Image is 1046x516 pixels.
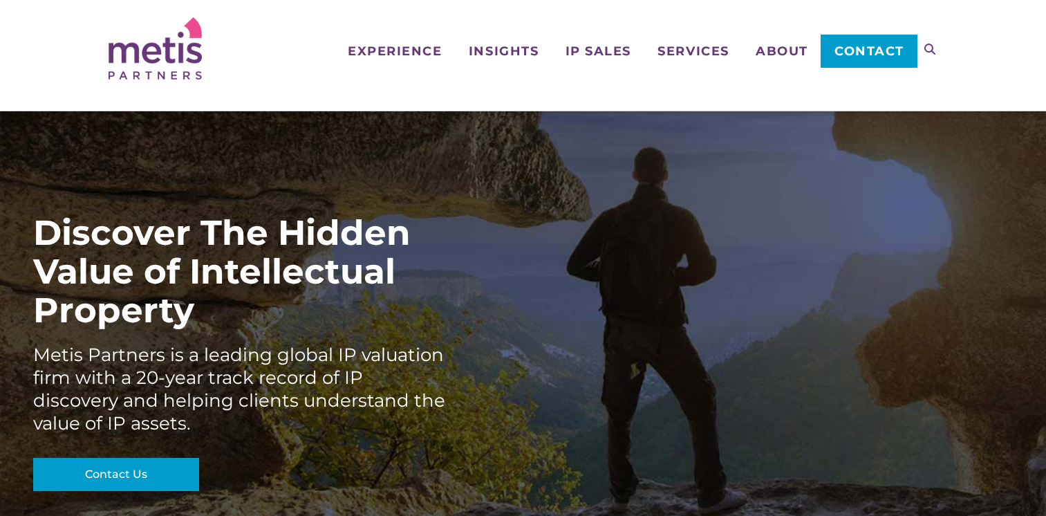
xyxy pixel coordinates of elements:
div: Metis Partners is a leading global IP valuation firm with a 20-year track record of IP discovery ... [33,344,448,435]
span: Experience [348,45,442,57]
span: Contact [834,45,904,57]
a: Contact [821,35,917,68]
span: Insights [469,45,539,57]
span: About [756,45,808,57]
span: IP Sales [566,45,631,57]
span: Services [657,45,729,57]
div: Discover The Hidden Value of Intellectual Property [33,214,448,330]
img: Metis Partners [109,17,202,80]
a: Contact Us [33,458,199,491]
